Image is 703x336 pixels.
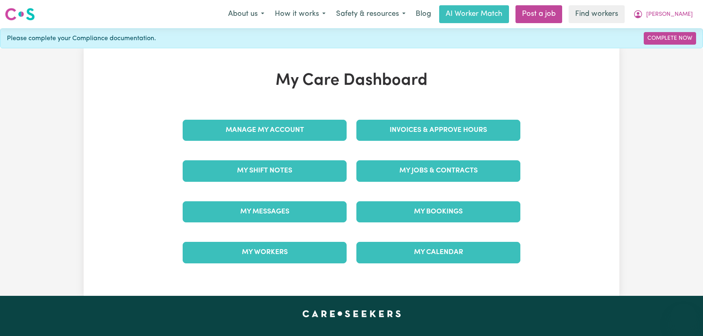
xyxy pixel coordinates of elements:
[5,5,35,24] a: Careseekers logo
[569,5,625,23] a: Find workers
[183,120,347,141] a: Manage My Account
[646,10,693,19] span: [PERSON_NAME]
[302,310,401,317] a: Careseekers home page
[270,6,331,23] button: How it works
[356,160,520,181] a: My Jobs & Contracts
[331,6,411,23] button: Safety & resources
[5,7,35,22] img: Careseekers logo
[7,34,156,43] span: Please complete your Compliance documentation.
[356,201,520,222] a: My Bookings
[356,242,520,263] a: My Calendar
[644,32,696,45] a: Complete Now
[356,120,520,141] a: Invoices & Approve Hours
[183,160,347,181] a: My Shift Notes
[628,6,698,23] button: My Account
[178,71,525,90] h1: My Care Dashboard
[223,6,270,23] button: About us
[671,304,697,330] iframe: Button to launch messaging window
[439,5,509,23] a: AI Worker Match
[411,5,436,23] a: Blog
[515,5,562,23] a: Post a job
[183,242,347,263] a: My Workers
[183,201,347,222] a: My Messages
